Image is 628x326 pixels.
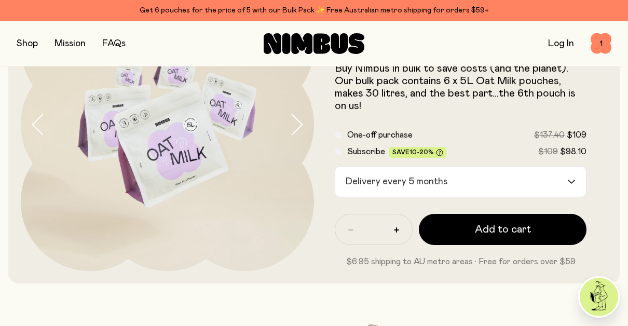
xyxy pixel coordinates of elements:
button: Add to cart [419,214,586,245]
span: Delivery every 5 months [343,167,450,197]
button: 1 [591,33,611,54]
span: 10-20% [409,149,434,155]
span: $109 [538,147,558,156]
span: Subscribe [347,147,385,156]
span: One-off purchase [347,131,413,139]
input: Search for option [451,167,566,197]
span: Add to cart [475,222,531,237]
span: $109 [567,131,586,139]
img: agent [580,278,618,316]
a: Log In [548,39,574,48]
span: $98.10 [560,147,586,156]
span: Save [392,149,443,157]
span: Buy Nimbus in bulk to save costs (and the planet). Our bulk pack contains 6 x 5L Oat Milk pouches... [335,63,576,111]
div: Get 6 pouches for the price of 5 with our Bulk Pack ✨ Free Australian metro shipping for orders $59+ [17,4,611,17]
a: Mission [54,39,86,48]
p: $6.95 shipping to AU metro areas · Free for orders over $59 [335,255,586,268]
a: FAQs [102,39,126,48]
span: $137.40 [534,131,565,139]
div: Search for option [335,166,586,197]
